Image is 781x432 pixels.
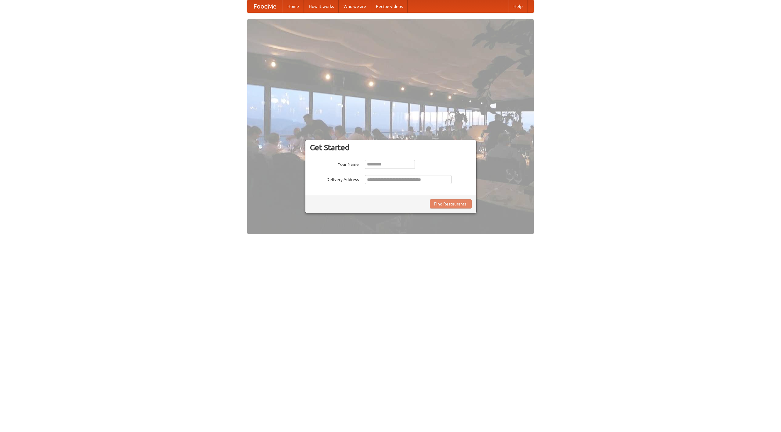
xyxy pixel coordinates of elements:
a: FoodMe [247,0,283,13]
button: Find Restaurants! [430,199,472,209]
a: Help [509,0,527,13]
a: Recipe videos [371,0,408,13]
label: Your Name [310,160,359,167]
a: Home [283,0,304,13]
label: Delivery Address [310,175,359,183]
h3: Get Started [310,143,472,152]
a: Who we are [339,0,371,13]
a: How it works [304,0,339,13]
